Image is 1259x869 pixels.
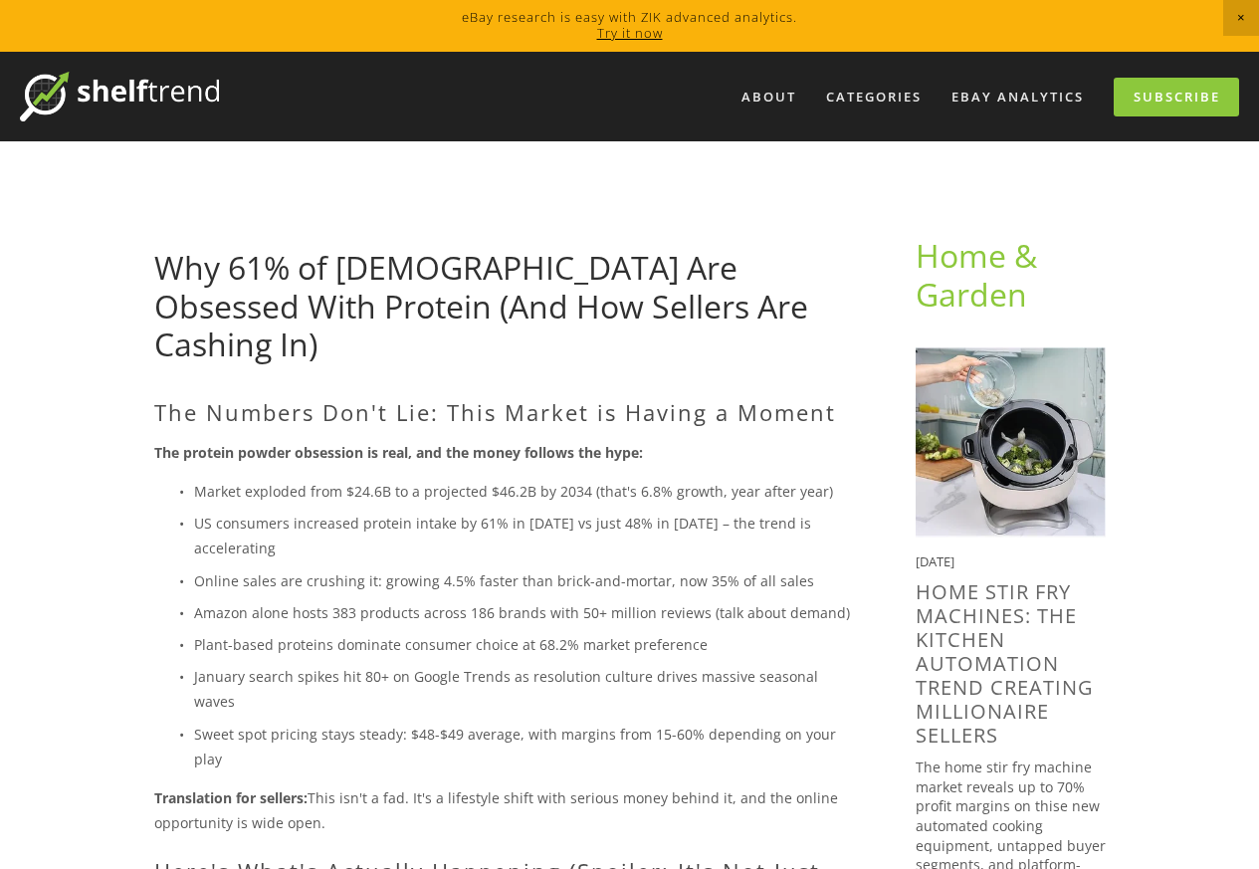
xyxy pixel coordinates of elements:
[597,24,663,42] a: Try it now
[916,347,1106,538] img: Home Stir Fry Machines: The Kitchen Automation Trend Creating Millionaire Sellers
[194,722,852,771] p: Sweet spot pricing stays steady: $48-$49 average, with margins from 15-60% depending on your play
[916,234,1045,315] a: Home & Garden
[939,81,1097,113] a: eBay Analytics
[916,552,954,570] time: [DATE]
[194,600,852,625] p: Amazon alone hosts 383 products across 186 brands with 50+ million reviews (talk about demand)
[154,785,852,835] p: This isn't a fad. It's a lifestyle shift with serious money behind it, and the online opportunity...
[154,399,852,425] h2: The Numbers Don't Lie: This Market is Having a Moment
[813,81,935,113] div: Categories
[916,578,1094,749] a: Home Stir Fry Machines: The Kitchen Automation Trend Creating Millionaire Sellers
[1114,78,1239,116] a: Subscribe
[154,246,808,365] a: Why 61% of [DEMOGRAPHIC_DATA] Are Obsessed With Protein (And How Sellers Are Cashing In)
[729,81,809,113] a: About
[154,443,643,462] strong: The protein powder obsession is real, and the money follows the hype:
[20,72,219,121] img: ShelfTrend
[154,788,308,807] strong: Translation for sellers:
[194,664,852,714] p: January search spikes hit 80+ on Google Trends as resolution culture drives massive seasonal waves
[194,632,852,657] p: Plant-based proteins dominate consumer choice at 68.2% market preference
[194,479,852,504] p: Market exploded from $24.6B to a projected $46.2B by 2034 (that's 6.8% growth, year after year)
[194,568,852,593] p: Online sales are crushing it: growing 4.5% faster than brick-and-mortar, now 35% of all sales
[194,511,852,560] p: US consumers increased protein intake by 61% in [DATE] vs just 48% in [DATE] – the trend is accel...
